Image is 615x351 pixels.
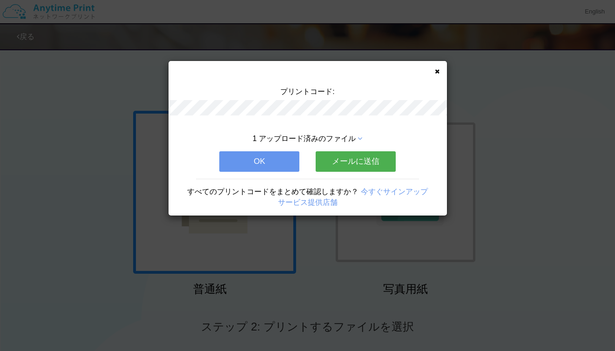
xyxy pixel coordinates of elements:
button: メールに送信 [316,151,396,172]
span: 1 アップロード済みのファイル [253,135,356,142]
button: OK [219,151,299,172]
a: 今すぐサインアップ [361,188,428,196]
span: すべてのプリントコードをまとめて確認しますか？ [187,188,358,196]
a: サービス提供店舗 [278,198,338,206]
span: プリントコード: [280,88,334,95]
